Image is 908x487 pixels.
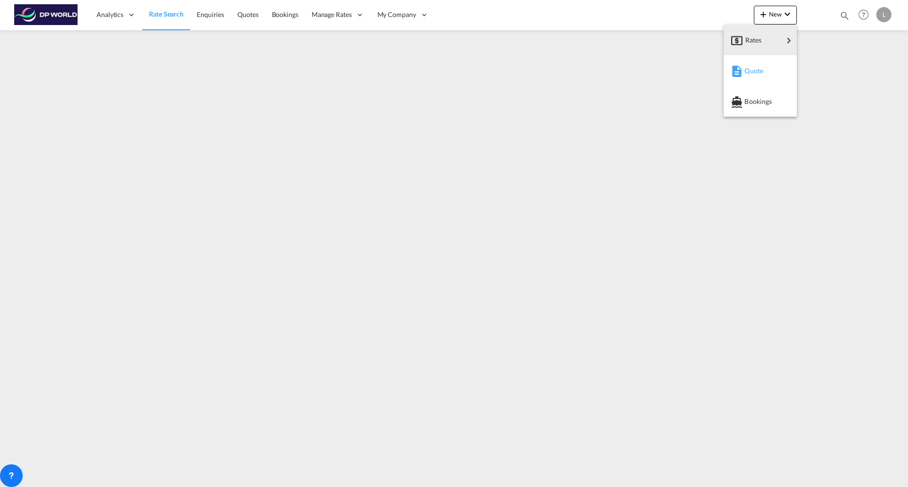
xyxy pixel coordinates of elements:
button: Bookings [724,86,797,117]
span: Bookings [744,92,755,111]
div: Bookings [731,90,789,113]
md-icon: icon-chevron-right [783,35,794,46]
button: Quote [724,55,797,86]
span: Rates [745,31,757,50]
div: Quote [731,59,789,83]
span: Quote [744,61,755,80]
